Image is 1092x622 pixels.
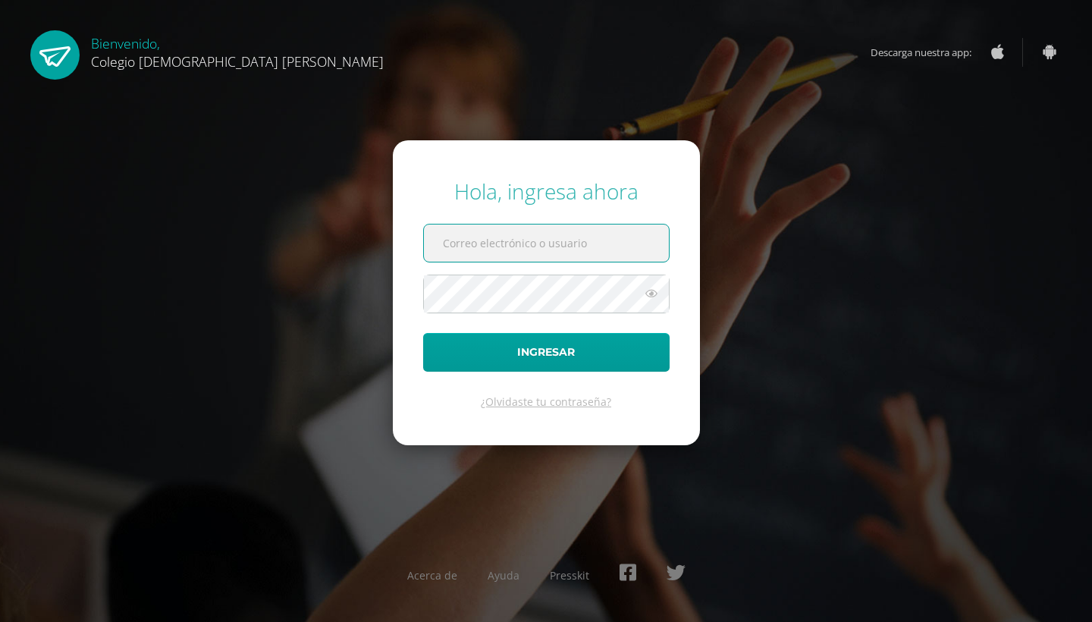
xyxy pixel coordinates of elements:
[550,568,589,583] a: Presskit
[871,38,987,67] span: Descarga nuestra app:
[91,30,384,71] div: Bienvenido,
[424,225,669,262] input: Correo electrónico o usuario
[407,568,457,583] a: Acerca de
[481,394,611,409] a: ¿Olvidaste tu contraseña?
[423,177,670,206] div: Hola, ingresa ahora
[488,568,519,583] a: Ayuda
[423,333,670,372] button: Ingresar
[91,52,384,71] span: Colegio [DEMOGRAPHIC_DATA] [PERSON_NAME]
